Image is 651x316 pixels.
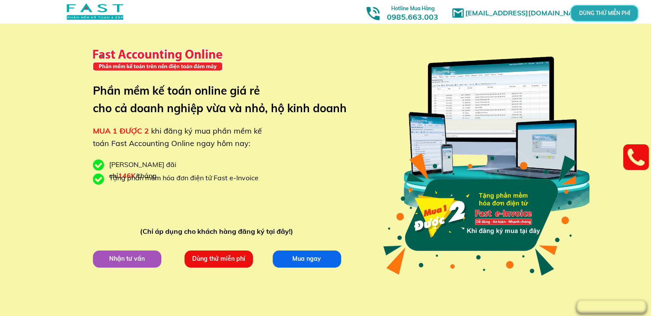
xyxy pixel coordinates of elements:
div: [PERSON_NAME] đãi chỉ /tháng [109,159,220,181]
h3: 0985.663.003 [378,3,448,21]
h1: [EMAIL_ADDRESS][DOMAIN_NAME] [465,8,592,19]
p: DÙNG THỬ MIỄN PHÍ [594,11,615,15]
h3: Phần mềm kế toán online giá rẻ cho cả doanh nghiệp vừa và nhỏ, hộ kinh doanh [93,82,360,117]
p: Nhận tư vấn [92,250,161,267]
span: 146K [118,171,136,180]
p: Dùng thử miễn phí [184,250,253,267]
span: MUA 1 ĐƯỢC 2 [93,126,149,136]
span: Hotline Mua Hàng [391,5,434,12]
span: khi đăng ký mua phần mềm kế toán Fast Accounting Online ngay hôm nay: [93,126,262,148]
div: Tặng phần mềm hóa đơn điện tử Fast e-Invoice [109,173,265,184]
div: (Chỉ áp dụng cho khách hàng đăng ký tại đây!) [140,226,297,237]
p: Mua ngay [272,250,341,267]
